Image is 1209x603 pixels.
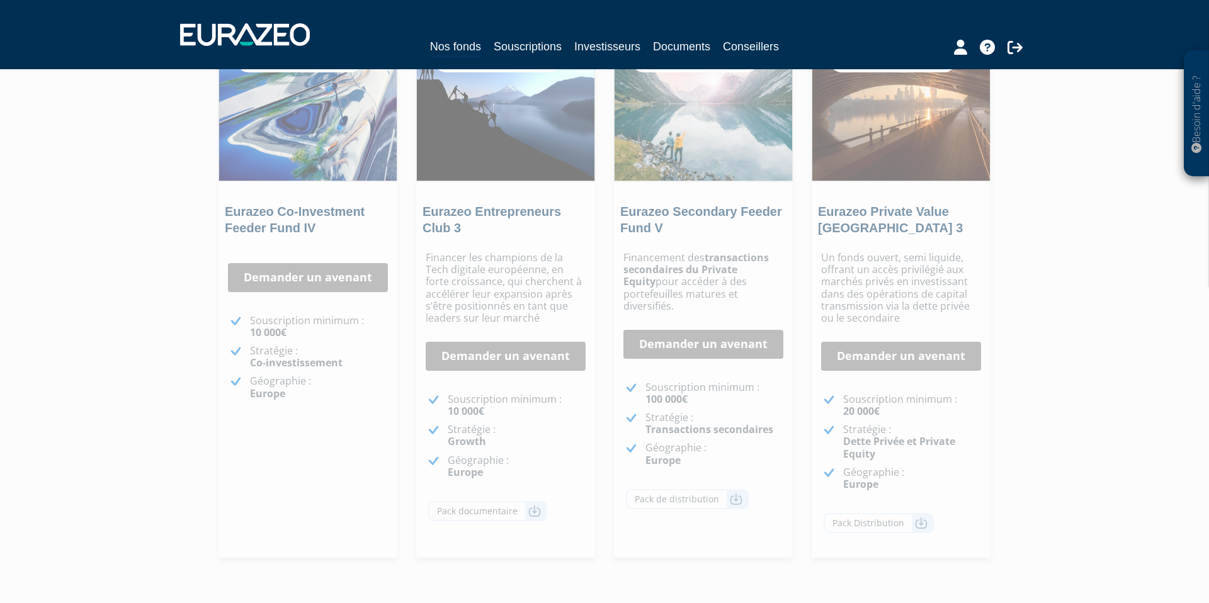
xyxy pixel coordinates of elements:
[448,465,483,479] strong: Europe
[821,252,981,324] p: Un fonds ouvert, semi liquide, offrant un accès privilégié aux marchés privés en investissant dan...
[645,422,773,436] strong: Transactions secondaires
[620,205,782,235] a: Eurazeo Secondary Feeder Fund V
[426,342,586,371] a: Demander un avenant
[448,404,484,418] strong: 10 000€
[645,442,783,466] p: Géographie :
[623,330,783,359] a: Demander un avenant
[821,342,981,371] a: Demander un avenant
[645,412,783,436] p: Stratégie :
[623,252,783,312] p: Financement des pour accéder à des portefeuilles matures et diversifiés.
[653,38,710,55] a: Documents
[1189,57,1204,171] p: Besoin d'aide ?
[250,386,285,400] strong: Europe
[448,424,586,448] p: Stratégie :
[626,489,749,509] a: Pack de distribution
[219,33,397,181] img: Eurazeo Co-Investment Feeder Fund IV
[250,345,388,369] p: Stratégie :
[417,33,594,181] img: Eurazeo Entrepreneurs Club 3
[812,33,990,181] img: Eurazeo Private Value Europe 3
[494,38,562,55] a: Souscriptions
[723,38,779,55] a: Conseillers
[448,454,586,478] p: Géographie :
[428,501,547,521] a: Pack documentaire
[423,205,561,235] a: Eurazeo Entrepreneurs Club 3
[843,424,981,460] p: Stratégie :
[250,356,343,369] strong: Co-investissement
[225,205,365,235] a: Eurazeo Co-Investment Feeder Fund IV
[426,252,586,324] p: Financer les champions de la Tech digitale européenne, en forte croissance, qui cherchent à accél...
[615,33,792,181] img: Eurazeo Secondary Feeder Fund V
[645,453,681,467] strong: Europe
[430,38,481,57] a: Nos fonds
[645,392,688,406] strong: 100 000€
[250,315,388,339] p: Souscription minimum :
[843,404,880,418] strong: 20 000€
[250,325,287,339] strong: 10 000€
[180,23,310,46] img: 1732889491-logotype_eurazeo_blanc_rvb.png
[843,466,981,490] p: Géographie :
[843,477,878,491] strong: Europe
[448,434,486,448] strong: Growth
[824,513,934,533] a: Pack Distribution
[645,381,783,405] p: Souscription minimum :
[843,434,955,460] strong: Dette Privée et Private Equity
[228,263,388,292] a: Demander un avenant
[448,393,586,417] p: Souscription minimum :
[574,38,640,55] a: Investisseurs
[818,205,963,235] a: Eurazeo Private Value [GEOGRAPHIC_DATA] 3
[623,251,769,288] strong: transactions secondaires du Private Equity
[250,375,388,399] p: Géographie :
[843,393,981,417] p: Souscription minimum :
